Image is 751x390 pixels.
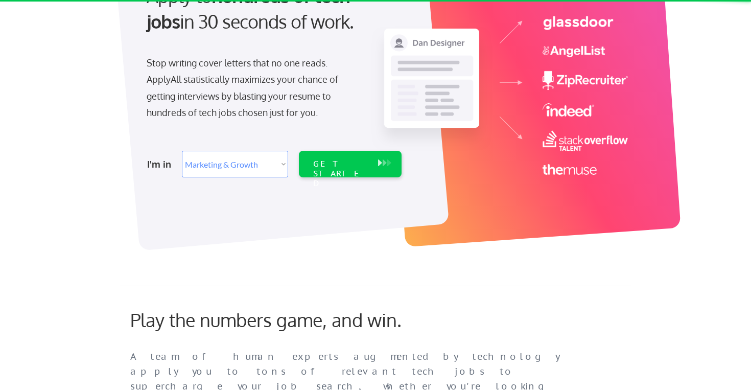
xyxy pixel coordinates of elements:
[147,55,357,121] div: Stop writing cover letters that no one reads. ApplyAll statistically maximizes your chance of get...
[313,159,368,189] div: GET STARTED
[130,309,447,331] div: Play the numbers game, and win.
[147,156,176,172] div: I'm in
